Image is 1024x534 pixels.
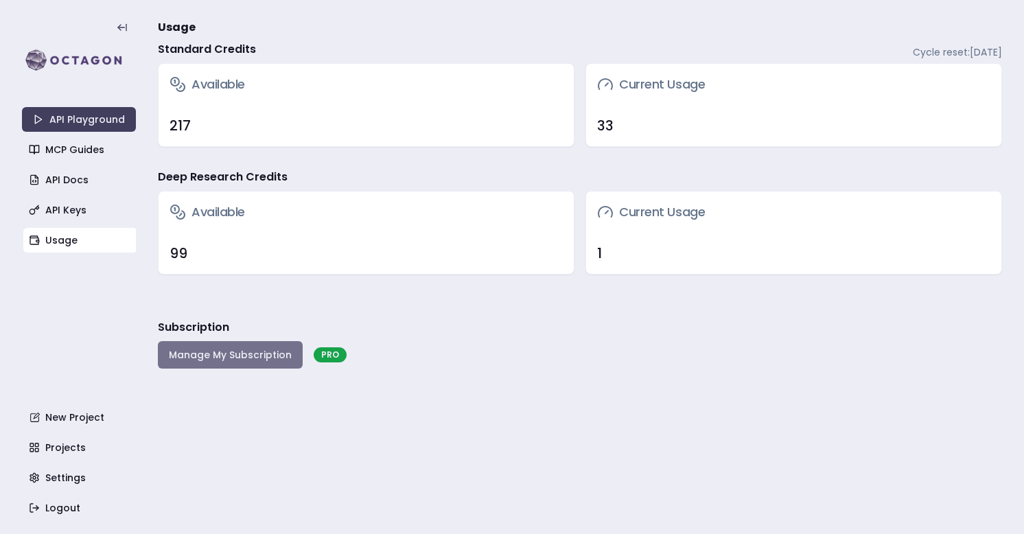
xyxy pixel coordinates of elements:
[23,496,137,520] a: Logout
[22,47,136,74] img: logo-rect-yK7x_WSZ.svg
[23,465,137,490] a: Settings
[22,107,136,132] a: API Playground
[170,202,245,222] h3: Available
[158,341,303,369] button: Manage My Subscription
[913,45,1002,59] span: Cycle reset: [DATE]
[314,347,347,362] div: PRO
[23,435,137,460] a: Projects
[158,319,229,336] h3: Subscription
[170,244,563,263] div: 99
[23,198,137,222] a: API Keys
[597,202,705,222] h3: Current Usage
[597,244,990,263] div: 1
[158,41,256,58] h4: Standard Credits
[170,75,245,94] h3: Available
[158,19,196,36] span: Usage
[597,116,990,135] div: 33
[23,405,137,430] a: New Project
[23,167,137,192] a: API Docs
[158,169,288,185] h4: Deep Research Credits
[597,75,705,94] h3: Current Usage
[23,137,137,162] a: MCP Guides
[23,228,137,253] a: Usage
[170,116,563,135] div: 217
